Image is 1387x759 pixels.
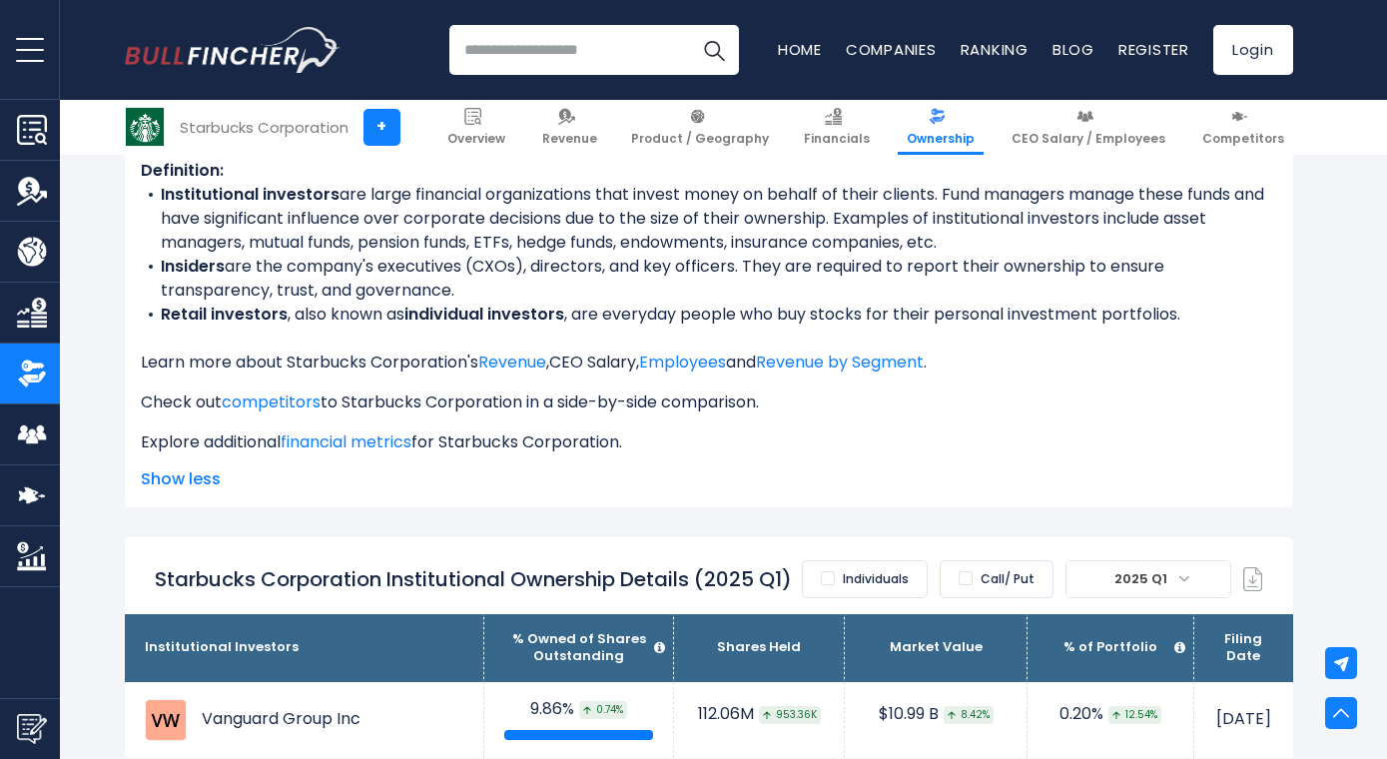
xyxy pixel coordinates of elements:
p: Check out to Starbucks Corporation in a side-by-side comparison. [141,390,1277,414]
div: 112.06M [694,704,824,725]
h2: Starbucks Corporation Institutional Ownership Details (2025 Q1) [155,566,792,592]
img: SBUX logo [126,108,164,146]
span: 0.74% [579,701,627,719]
span: Product / Geography [631,131,769,147]
a: Home [778,39,822,60]
b: Definition: [141,159,224,182]
span: Ownership [907,131,975,147]
span: CEO Salary / Employees [1012,131,1165,147]
img: Vanguard Group Inc [145,699,187,741]
b: Insiders [161,255,225,278]
a: Register [1118,39,1189,60]
img: Ownership [17,359,47,388]
p: Explore additional for Starbucks Corporation. [141,430,1277,454]
a: CEO Salary / Employees [1003,100,1174,155]
th: Market Value [845,614,1028,682]
a: Overview [438,100,514,155]
span: Revenue [542,131,597,147]
li: , also known as , are everyday people who buy stocks for their personal investment portfolios. [141,303,1277,327]
a: Ranking [961,39,1029,60]
span: 2025 Q1 [1106,565,1179,593]
a: Login [1213,25,1293,75]
a: Ownership [898,100,984,155]
img: Bullfincher logo [125,27,341,73]
span: 953.36K [759,706,821,724]
a: Competitors [1193,100,1293,155]
div: 9.86% [504,699,654,720]
div: Starbucks Corporation [180,116,348,139]
th: Shares Held [674,614,845,682]
div: $10.99 B [865,704,1007,725]
td: [DATE] [1194,682,1293,759]
span: Overview [447,131,505,147]
li: are large financial organizations that invest money on behalf of their clients. Fund managers man... [141,183,1277,255]
div: 0.20% [1047,704,1173,725]
label: Call/ Put [940,560,1053,598]
b: individual investors [404,303,564,326]
th: % of Portfolio [1028,614,1194,682]
a: Revenue [478,351,546,374]
th: Filing Date [1194,614,1293,682]
a: Companies [846,39,937,60]
a: financial metrics [281,430,411,453]
a: + [363,109,400,146]
a: Go to homepage [125,27,340,73]
th: % Owned of Shares Outstanding [484,614,674,682]
a: Revenue [533,100,606,155]
span: Show less [141,467,1277,491]
span: 8.42% [944,706,994,724]
td: Vanguard Group Inc [125,682,484,758]
span: Competitors [1202,131,1284,147]
a: Financials [795,100,879,155]
a: CEO Salary [549,351,636,374]
a: Blog [1052,39,1094,60]
a: Employees [639,351,726,374]
th: Institutional Investors [125,614,484,682]
span: 12.54% [1108,706,1161,724]
b: Institutional investors [161,183,340,206]
span: 2025 Q1 [1066,561,1230,597]
span: Financials [804,131,870,147]
button: Search [689,25,739,75]
a: Revenue by Segment [756,351,924,374]
b: Retail investors [161,303,288,326]
a: competitors [222,390,321,413]
p: Learn more about Starbucks Corporation's , , and . [141,351,1277,375]
label: Individuals [802,560,928,598]
li: are the company's executives (CXOs), directors, and key officers. They are required to report the... [141,255,1277,303]
a: Product / Geography [622,100,778,155]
